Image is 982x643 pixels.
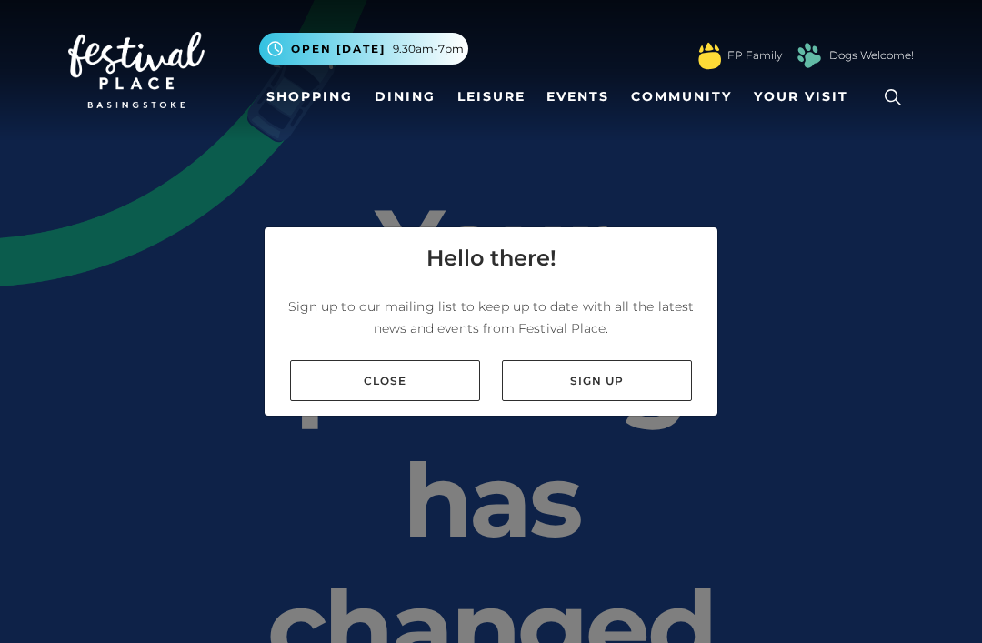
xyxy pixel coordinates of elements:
[502,360,692,401] a: Sign up
[367,80,443,114] a: Dining
[290,360,480,401] a: Close
[624,80,739,114] a: Community
[747,80,865,114] a: Your Visit
[539,80,616,114] a: Events
[450,80,533,114] a: Leisure
[754,87,848,106] span: Your Visit
[259,33,468,65] button: Open [DATE] 9.30am-7pm
[279,296,703,339] p: Sign up to our mailing list to keep up to date with all the latest news and events from Festival ...
[426,242,556,275] h4: Hello there!
[68,32,205,108] img: Festival Place Logo
[291,41,386,57] span: Open [DATE]
[727,47,782,64] a: FP Family
[259,80,360,114] a: Shopping
[829,47,914,64] a: Dogs Welcome!
[393,41,464,57] span: 9.30am-7pm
